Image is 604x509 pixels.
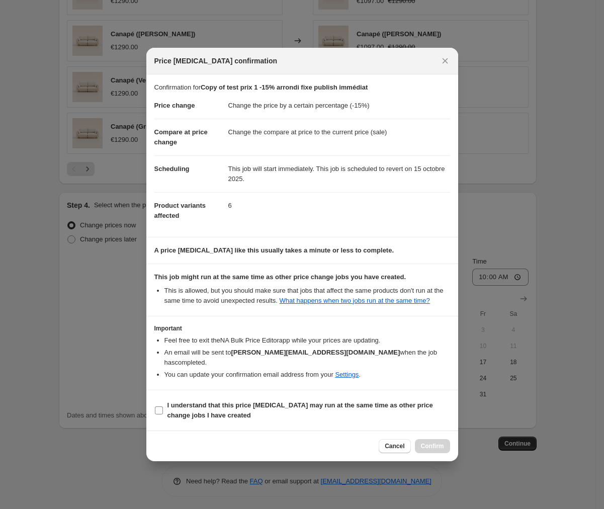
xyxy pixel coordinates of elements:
[167,401,433,419] b: I understand that this price [MEDICAL_DATA] may run at the same time as other price change jobs I...
[154,202,206,219] span: Product variants affected
[154,324,450,332] h3: Important
[164,370,450,380] li: You can update your confirmation email address from your .
[154,246,394,254] b: A price [MEDICAL_DATA] like this usually takes a minute or less to complete.
[154,102,195,109] span: Price change
[231,349,400,356] b: [PERSON_NAME][EMAIL_ADDRESS][DOMAIN_NAME]
[164,335,450,346] li: Feel free to exit the NA Bulk Price Editor app while your prices are updating.
[228,93,450,119] dd: Change the price by a certain percentage (-15%)
[228,119,450,145] dd: Change the compare at price to the current price (sale)
[385,442,404,450] span: Cancel
[154,82,450,93] p: Confirmation for
[335,371,359,378] a: Settings
[164,286,450,306] li: This is allowed, but you should make sure that jobs that affect the same products don ' t run at ...
[154,128,208,146] span: Compare at price change
[164,348,450,368] li: An email will be sent to when the job has completed .
[280,297,430,304] a: What happens when two jobs run at the same time?
[201,83,368,91] b: Copy of test prix 1 -15% arrondi fixe publish immédiat
[228,192,450,219] dd: 6
[379,439,410,453] button: Cancel
[228,155,450,192] dd: This job will start immediately. This job is scheduled to revert on 15 octobre 2025.
[438,54,452,68] button: Close
[154,273,406,281] b: This job might run at the same time as other price change jobs you have created.
[154,165,190,173] span: Scheduling
[154,56,278,66] span: Price [MEDICAL_DATA] confirmation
